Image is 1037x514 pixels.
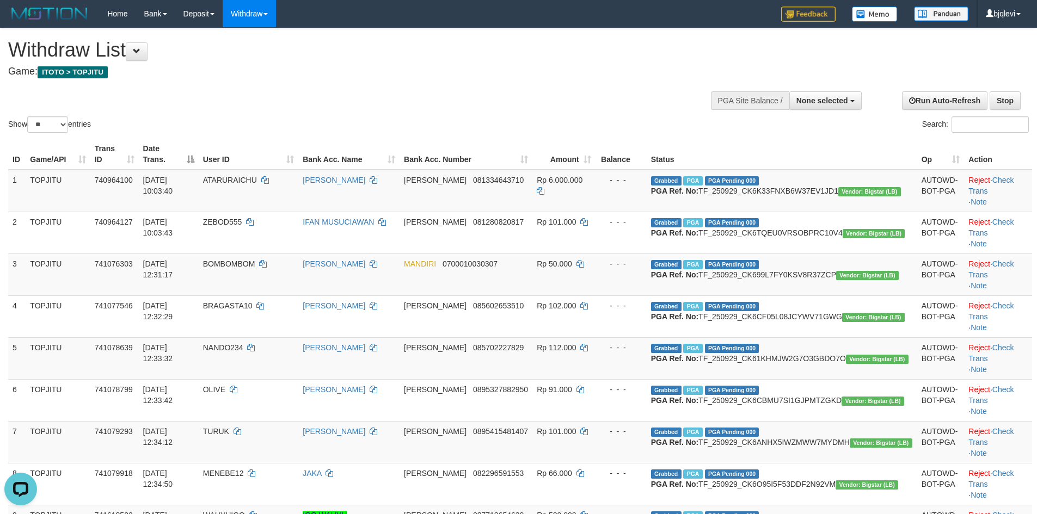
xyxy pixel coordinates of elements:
span: MANDIRI [404,259,436,268]
th: Op: activate to sort column ascending [917,139,965,170]
span: Rp 66.000 [537,469,572,478]
span: [DATE] 10:03:43 [143,218,173,237]
a: Check Trans [968,343,1014,363]
a: [PERSON_NAME] [303,259,365,268]
b: PGA Ref. No: [651,312,698,321]
span: [PERSON_NAME] [404,176,467,184]
td: AUTOWD-BOT-PGA [917,170,965,212]
span: [PERSON_NAME] [404,301,467,310]
td: AUTOWD-BOT-PGA [917,379,965,421]
span: Marked by bjqdanil [683,386,702,395]
span: 741078639 [95,343,133,352]
span: 741076303 [95,259,133,268]
a: Reject [968,218,990,226]
span: Vendor URL: https://dashboard.q2checkout.com/secure [846,355,909,364]
span: Vendor URL: https://dashboard.q2checkout.com/secure [842,313,905,322]
td: TOPJITU [26,337,90,379]
th: Status [647,139,917,170]
span: Grabbed [651,344,682,353]
span: Rp 6.000.000 [537,176,582,184]
span: Vendor URL: https://dashboard.q2checkout.com/secure [843,229,905,238]
span: Grabbed [651,218,682,227]
span: PGA Pending [705,302,759,311]
td: AUTOWD-BOT-PGA [917,463,965,505]
span: Marked by bjqsamuel [683,260,702,269]
span: Grabbed [651,469,682,479]
td: TF_250929_CK6ANHX5IWZMWW7MYDMH [647,421,917,463]
th: Amount: activate to sort column ascending [532,139,596,170]
span: Rp 101.000 [537,427,576,436]
span: Rp 101.000 [537,218,576,226]
td: TF_250929_CK6CF05L08JCYWV71GWG [647,295,917,337]
a: Reject [968,469,990,478]
span: Marked by bjqdanil [683,302,702,311]
a: Stop [990,91,1021,110]
span: 741079918 [95,469,133,478]
a: Check Trans [968,385,1014,405]
a: IFAN MUSUCIAWAN [303,218,374,226]
span: MENEBE12 [203,469,244,478]
a: Run Auto-Refresh [902,91,987,110]
span: ITOTO > TOPJITU [38,66,108,78]
td: 1 [8,170,26,212]
span: [DATE] 10:03:40 [143,176,173,195]
b: PGA Ref. No: [651,354,698,363]
span: [PERSON_NAME] [404,218,467,226]
span: Grabbed [651,386,682,395]
td: TF_250929_CK699L7FY0KSV8R37ZCP [647,253,917,295]
div: - - - [600,258,642,269]
span: ATARURAICHU [203,176,257,184]
b: PGA Ref. No: [651,270,698,279]
div: - - - [600,175,642,185]
span: [PERSON_NAME] [404,343,467,352]
span: 740964100 [95,176,133,184]
span: [PERSON_NAME] [404,469,467,478]
div: - - - [600,426,642,437]
b: PGA Ref. No: [651,187,698,195]
td: · · [964,421,1032,463]
img: MOTION_logo.png [8,5,91,22]
label: Show entries [8,116,91,133]
a: [PERSON_NAME] [303,385,365,394]
span: Copy 081280820817 to clipboard [473,218,524,226]
span: Grabbed [651,302,682,311]
span: PGA Pending [705,469,759,479]
span: Marked by bjqdanil [683,344,702,353]
td: 7 [8,421,26,463]
div: - - - [600,468,642,479]
a: JAKA [303,469,321,478]
a: Reject [968,301,990,310]
span: Rp 50.000 [537,259,572,268]
span: Copy 085602653510 to clipboard [473,301,524,310]
img: panduan.png [914,7,968,21]
b: PGA Ref. No: [651,438,698,447]
td: · · [964,463,1032,505]
a: Check Trans [968,259,1014,279]
span: Vendor URL: https://dashboard.q2checkout.com/secure [836,271,899,280]
span: Vendor URL: https://dashboard.q2checkout.com/secure [836,480,898,490]
a: Note [971,281,987,290]
td: TOPJITU [26,212,90,253]
span: Marked by bjqwili [683,176,702,185]
a: Reject [968,427,990,436]
span: [DATE] 12:33:32 [143,343,173,363]
td: AUTOWD-BOT-PGA [917,421,965,463]
a: [PERSON_NAME] [303,343,365,352]
a: Check Trans [968,427,1014,447]
a: Note [971,239,987,248]
img: Button%20Memo.svg [852,7,898,22]
select: Showentries [27,116,68,133]
span: PGA Pending [705,344,759,353]
span: 741078799 [95,385,133,394]
td: 8 [8,463,26,505]
span: Marked by bjqdanil [683,428,702,437]
td: TF_250929_CK61KHMJW2G7O3GBDO7O [647,337,917,379]
td: · · [964,212,1032,253]
span: 741079293 [95,427,133,436]
a: Note [971,365,987,374]
td: · · [964,337,1032,379]
td: TOPJITU [26,379,90,421]
th: Date Trans.: activate to sort column descending [139,139,199,170]
span: [DATE] 12:34:50 [143,469,173,488]
td: AUTOWD-BOT-PGA [917,212,965,253]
